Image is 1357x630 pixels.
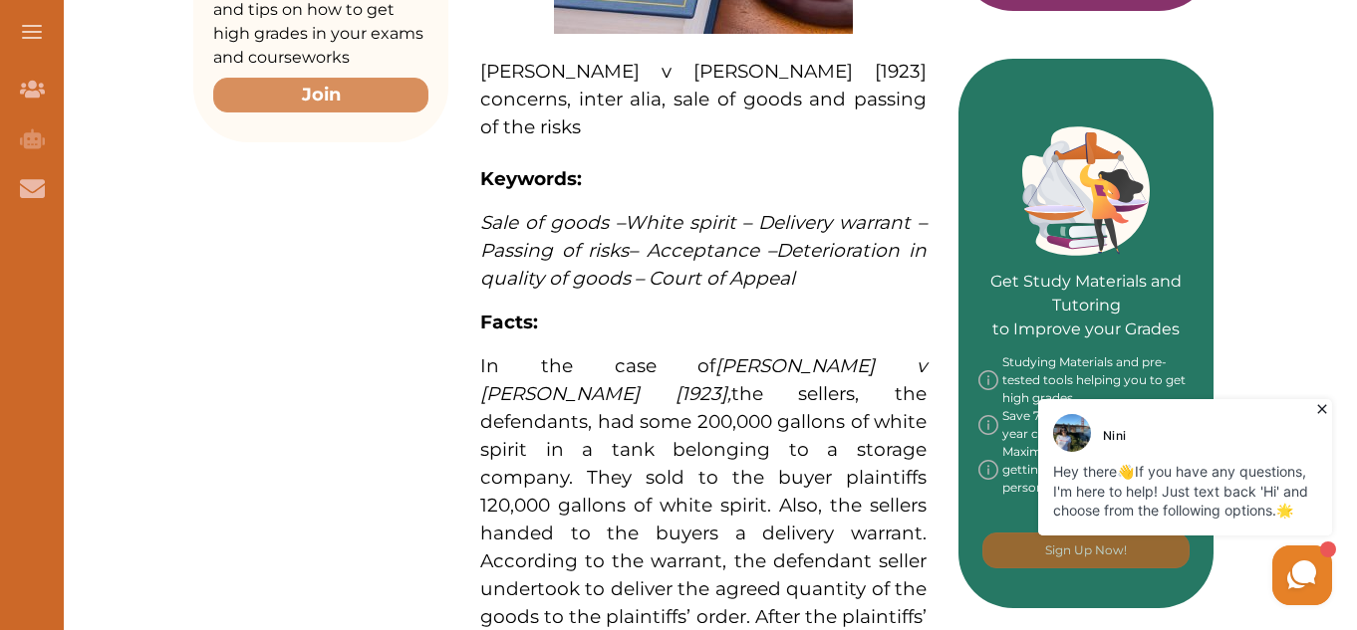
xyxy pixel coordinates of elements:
[480,60,927,138] span: [PERSON_NAME] v [PERSON_NAME] [1923] concerns, inter alia, sale of goods and passing of the risks
[978,353,998,407] img: info-img
[978,353,1194,407] div: Studying Materials and pre-tested tools helping you to get high grades
[978,214,1194,341] p: Get Study Materials and Tutoring to Improve your Grades
[480,167,582,190] strong: Keywords:
[213,78,428,112] button: Join
[1022,126,1150,256] img: Green card image
[625,211,736,234] span: White spirit
[480,211,625,234] span: Sale of goods –
[629,239,776,262] span: – Acceptance –
[480,311,538,333] strong: Facts:
[742,211,927,234] span: – Delivery warrant –
[879,394,1337,610] iframe: HelpCrunch
[635,267,795,290] span: – Court of Appeal
[480,239,629,262] span: Passing of risks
